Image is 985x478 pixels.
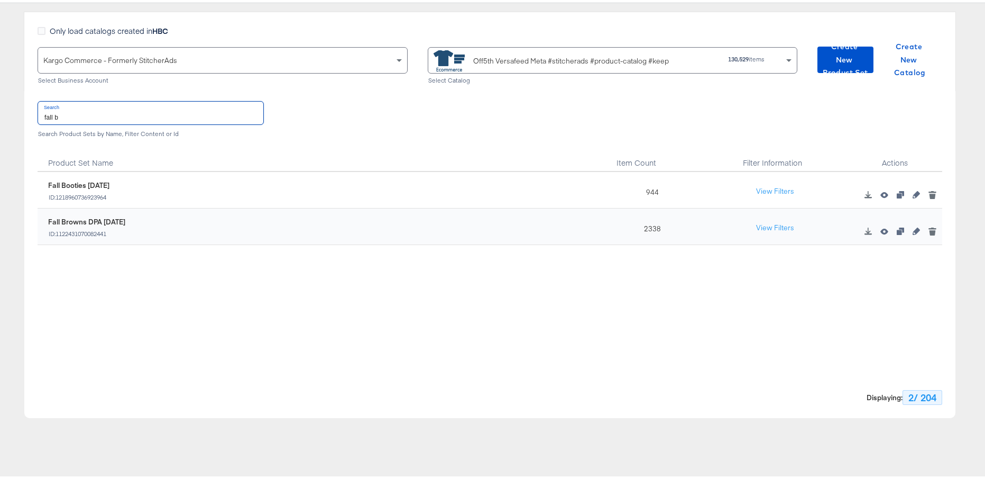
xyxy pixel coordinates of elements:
[152,23,168,34] strong: HBC
[697,143,848,170] div: Filter Information
[702,53,765,61] div: items
[48,228,125,236] div: ID: 1122431070082441
[38,75,408,82] div: Select Business Account
[48,178,109,188] div: Fall Booties [DATE]
[428,75,798,82] div: Select Catalog
[473,53,669,65] div: Off5th Versafeed Meta #stitcherads #product-catalog #keep
[603,143,697,170] div: Toggle SortBy
[603,170,697,206] div: 944
[38,128,942,136] div: Search Product Sets by Name, Filter Content or Id
[50,23,168,34] span: Only load catalogs created in
[882,44,938,71] button: Create New Catalog
[603,143,697,170] div: Item Count
[48,192,109,199] div: ID: 1218960736923964
[603,206,697,243] div: 2338
[867,391,903,401] strong: Displaying :
[749,217,802,236] button: View Filters
[38,100,263,122] input: Search product sets
[38,143,603,170] div: Product Set Name
[728,53,749,61] strong: 130,529
[848,143,942,170] div: Actions
[903,388,942,403] div: 2 / 204
[43,53,177,63] span: Kargo Commerce - Formerly StitcherAds
[48,215,125,225] div: Fall Browns DPA [DATE]
[817,44,873,71] button: Create New Product Set
[822,38,869,77] span: Create New Product Set
[886,38,934,77] span: Create New Catalog
[38,143,603,170] div: Toggle SortBy
[749,180,802,199] button: View Filters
